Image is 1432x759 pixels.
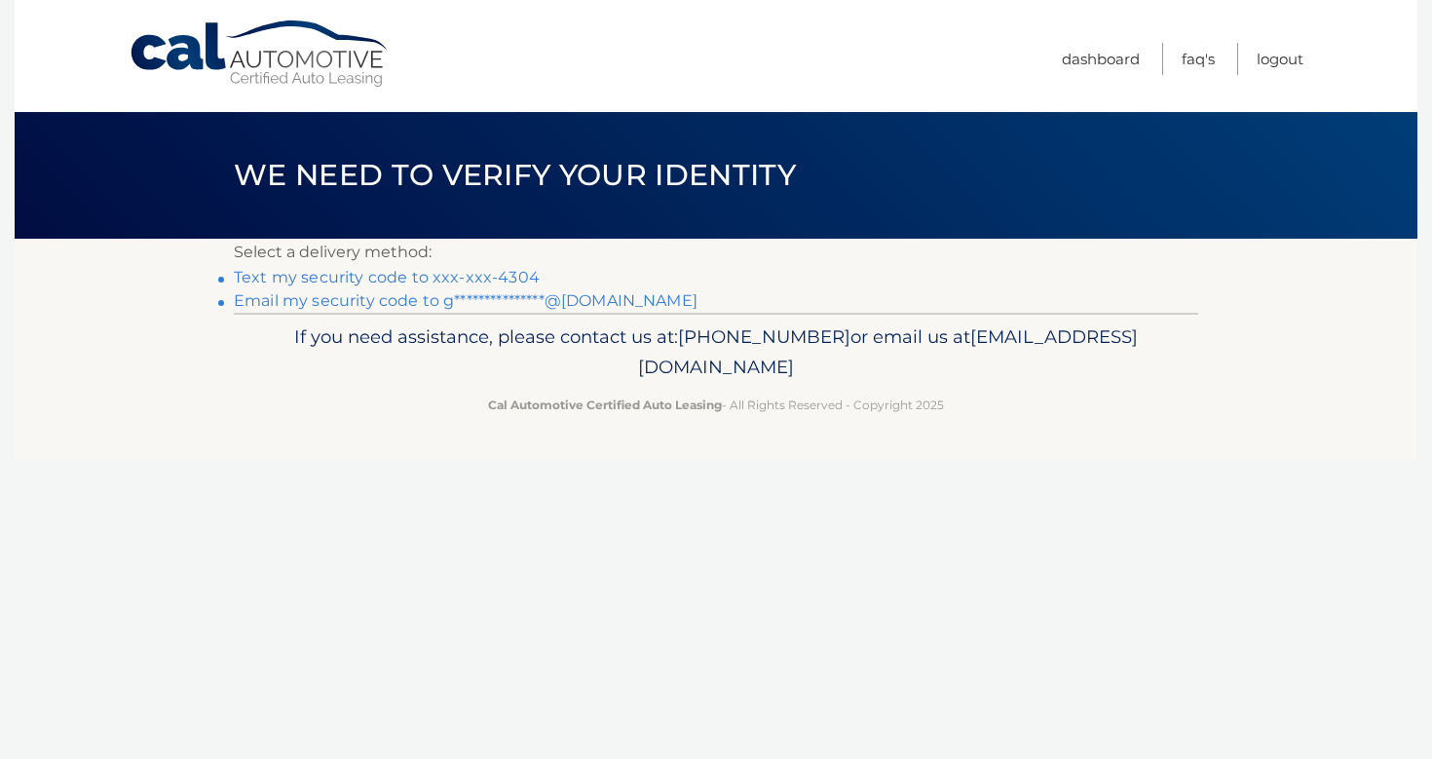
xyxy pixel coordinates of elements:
[234,268,540,286] a: Text my security code to xxx-xxx-4304
[1182,43,1215,75] a: FAQ's
[234,239,1198,266] p: Select a delivery method:
[234,157,796,193] span: We need to verify your identity
[678,325,850,348] span: [PHONE_NUMBER]
[488,398,722,412] strong: Cal Automotive Certified Auto Leasing
[246,395,1186,415] p: - All Rights Reserved - Copyright 2025
[1062,43,1140,75] a: Dashboard
[246,322,1186,384] p: If you need assistance, please contact us at: or email us at
[1257,43,1303,75] a: Logout
[129,19,392,89] a: Cal Automotive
